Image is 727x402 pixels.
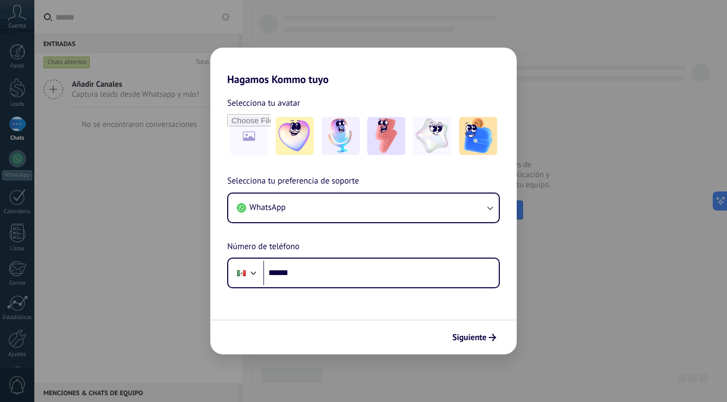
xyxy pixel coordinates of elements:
[367,117,405,155] img: -3.jpeg
[452,334,487,341] span: Siguiente
[227,175,359,188] span: Selecciona tu preferencia de soporte
[322,117,360,155] img: -2.jpeg
[231,262,251,284] div: Mexico: + 52
[413,117,451,155] img: -4.jpeg
[459,117,497,155] img: -5.jpeg
[448,328,501,346] button: Siguiente
[227,96,300,110] span: Selecciona tu avatar
[276,117,314,155] img: -1.jpeg
[228,194,499,222] button: WhatsApp
[249,202,286,213] span: WhatsApp
[227,240,300,254] span: Número de teléfono
[210,48,517,86] h2: Hagamos Kommo tuyo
